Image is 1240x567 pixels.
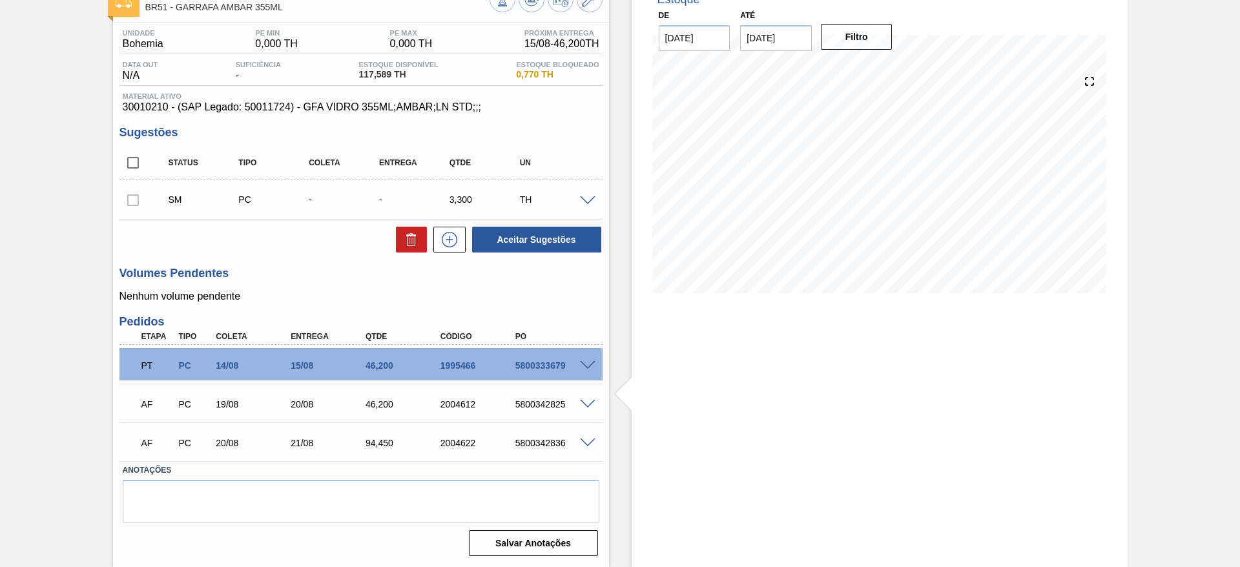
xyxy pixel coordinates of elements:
div: Aguardando Faturamento [138,429,177,457]
span: Próxima Entrega [524,29,599,37]
h3: Sugestões [119,126,603,139]
div: Pedido de Compra [175,360,214,371]
span: BR51 - GARRAFA AMBAR 355ML [145,3,490,12]
span: Estoque Disponível [359,61,439,68]
div: UN [517,158,595,167]
p: AF [141,399,174,409]
div: PO [512,332,596,341]
div: Tipo [235,158,313,167]
div: Qtde [362,332,446,341]
span: 0,770 TH [516,70,599,79]
div: Código [437,332,521,341]
div: 1995466 [437,360,521,371]
span: 0,000 TH [255,38,298,50]
span: PE MIN [255,29,298,37]
div: Coleta [305,158,384,167]
p: PT [141,360,174,371]
div: Nova sugestão [427,227,466,253]
div: 21/08/2025 [287,438,371,448]
span: 0,000 TH [390,38,433,50]
button: Filtro [821,24,893,50]
div: Pedido de Compra [235,194,313,205]
div: Aguardando Faturamento [138,390,177,418]
span: Bohemia [123,38,163,50]
div: - [232,61,284,81]
label: De [659,11,670,20]
span: Unidade [123,29,163,37]
span: 30010210 - (SAP Legado: 50011724) - GFA VIDRO 355ML;AMBAR;LN STD;;; [123,101,599,113]
div: Entrega [287,332,371,341]
div: Pedido de Compra [175,399,214,409]
button: Aceitar Sugestões [472,227,601,253]
div: Etapa [138,332,177,341]
div: 5800342825 [512,399,596,409]
div: Aceitar Sugestões [466,225,603,254]
span: 117,589 TH [359,70,439,79]
div: Qtde [446,158,524,167]
div: 5800333679 [512,360,596,371]
div: 46,200 [362,399,446,409]
div: Tipo [175,332,214,341]
div: Pedido de Compra [175,438,214,448]
div: 19/08/2025 [212,399,296,409]
div: Coleta [212,332,296,341]
input: dd/mm/yyyy [659,25,730,51]
h3: Pedidos [119,315,603,329]
div: 20/08/2025 [212,438,296,448]
div: 20/08/2025 [287,399,371,409]
button: Salvar Anotações [469,530,598,556]
div: - [376,194,454,205]
span: Data out [123,61,158,68]
div: Status [165,158,243,167]
label: Anotações [123,461,599,480]
div: Entrega [376,158,454,167]
span: Material ativo [123,92,599,100]
div: 14/08/2025 [212,360,296,371]
div: 5800342836 [512,438,596,448]
span: PE MAX [390,29,433,37]
div: - [305,194,384,205]
h3: Volumes Pendentes [119,267,603,280]
div: Sugestão Manual [165,194,243,205]
span: 15/08 - 46,200 TH [524,38,599,50]
span: Estoque Bloqueado [516,61,599,68]
input: dd/mm/yyyy [740,25,812,51]
div: 2004622 [437,438,521,448]
label: Até [740,11,755,20]
span: Suficiência [236,61,281,68]
p: AF [141,438,174,448]
div: N/A [119,61,161,81]
div: Excluir Sugestões [389,227,427,253]
div: 46,200 [362,360,446,371]
div: 3,300 [446,194,524,205]
div: TH [517,194,595,205]
div: 15/08/2025 [287,360,371,371]
p: Nenhum volume pendente [119,291,603,302]
div: 94,450 [362,438,446,448]
div: Pedido em Trânsito [138,351,177,380]
div: 2004612 [437,399,521,409]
